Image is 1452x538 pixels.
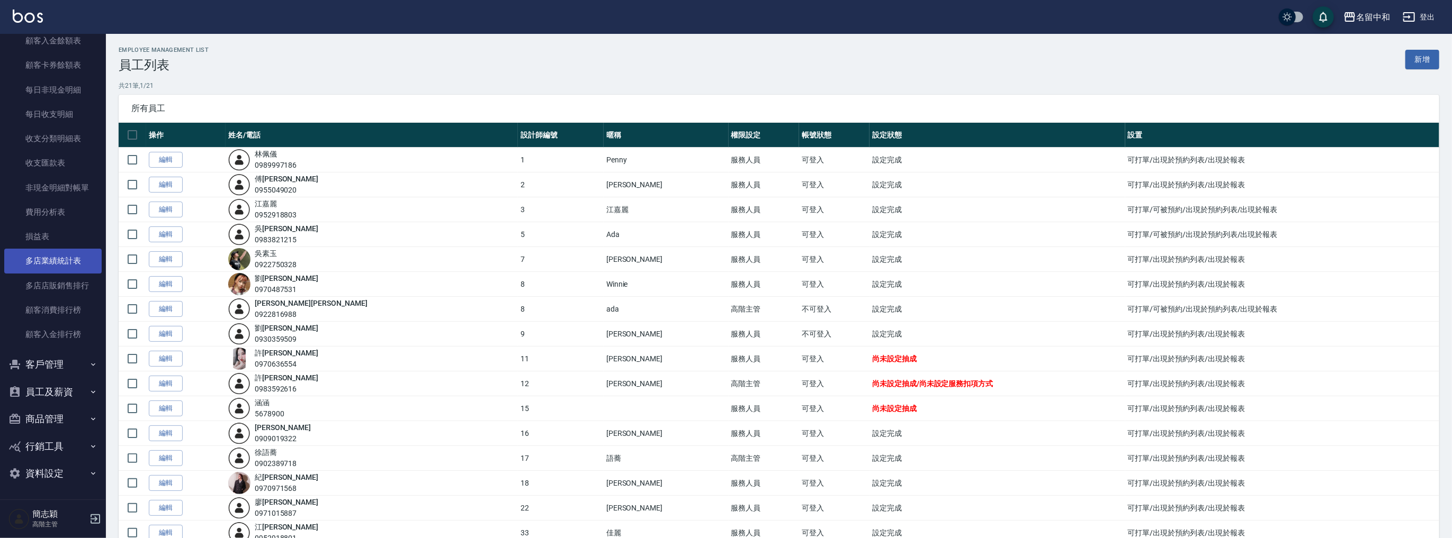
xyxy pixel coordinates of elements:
[1125,496,1439,521] td: 可打單/出現於預約列表/出現於報表
[870,222,1125,247] td: 設定完成
[518,123,604,148] th: 設計師編號
[255,160,297,171] div: 0989997186
[228,497,250,519] img: user-login-man-human-body-mobile-person-512.png
[255,299,368,307] a: [PERSON_NAME][PERSON_NAME]
[255,259,297,270] div: 0922750328
[119,58,209,72] h3: 員工列表
[228,447,250,469] img: user-login-man-human-body-mobile-person-512.png
[255,309,368,320] div: 0922816988
[729,148,799,172] td: 服務人員
[729,197,799,222] td: 服務人員
[1339,6,1394,28] button: 名留中和
[729,396,799,421] td: 服務人員
[255,433,311,444] div: 0909019322
[870,197,1125,222] td: 設定完成
[1125,197,1439,222] td: 可打單/可被預約/出現於預約列表/出現於報表
[729,496,799,521] td: 服務人員
[799,197,870,222] td: 可登入
[255,373,318,382] a: 許[PERSON_NAME]
[4,351,102,378] button: 客戶管理
[870,297,1125,322] td: 設定完成
[149,376,183,392] a: 編輯
[799,371,870,396] td: 可登入
[255,349,318,357] a: 許[PERSON_NAME]
[799,421,870,446] td: 可登入
[255,284,318,295] div: 0970487531
[255,473,318,481] a: 紀[PERSON_NAME]
[604,446,729,471] td: 語蕎
[870,446,1125,471] td: 設定完成
[870,172,1125,197] td: 設定完成
[870,272,1125,297] td: 設定完成
[13,10,43,23] img: Logo
[729,446,799,471] td: 高階主管
[228,149,250,171] img: user-login-man-human-body-mobile-person-512.png
[870,421,1125,446] td: 設定完成
[1125,322,1439,346] td: 可打單/出現於預約列表/出現於報表
[604,222,729,247] td: Ada
[870,322,1125,346] td: 設定完成
[255,408,284,420] div: 5678900
[119,47,209,53] h2: Employee Management List
[604,346,729,371] td: [PERSON_NAME]
[518,322,604,346] td: 9
[4,151,102,175] a: 收支匯款表
[4,126,102,151] a: 收支分類明細表
[149,326,183,342] a: 編輯
[32,509,86,519] h5: 簡志穎
[4,53,102,77] a: 顧客卡券餘額表
[1125,247,1439,272] td: 可打單/出現於預約列表/出現於報表
[4,200,102,224] a: 費用分析表
[255,334,318,345] div: 0930359509
[255,398,270,407] a: 涵涵
[604,172,729,197] td: [PERSON_NAME]
[255,448,277,457] a: 徐語蕎
[4,405,102,433] button: 商品管理
[255,384,318,395] div: 0983592616
[870,496,1125,521] td: 設定完成
[149,450,183,467] a: 編輯
[870,471,1125,496] td: 設定完成
[799,496,870,521] td: 可登入
[4,249,102,273] a: 多店業績統計表
[518,148,604,172] td: 1
[799,446,870,471] td: 可登入
[604,496,729,521] td: [PERSON_NAME]
[228,348,250,370] img: avatar.jpeg
[4,102,102,126] a: 每日收支明細
[729,272,799,297] td: 服務人員
[149,152,183,168] a: 編輯
[255,324,318,332] a: 劉[PERSON_NAME]
[149,500,183,516] a: 編輯
[228,472,250,494] img: avatar.jpeg
[729,247,799,272] td: 服務人員
[149,400,183,417] a: 編輯
[1125,371,1439,396] td: 可打單/出現於預約列表/出現於報表
[799,222,870,247] td: 可登入
[1125,222,1439,247] td: 可打單/可被預約/出現於預約列表/出現於報表
[4,433,102,460] button: 行銷工具
[4,378,102,406] button: 員工及薪資
[228,323,250,345] img: user-login-man-human-body-mobile-person-512.png
[870,247,1125,272] td: 設定完成
[729,123,799,148] th: 權限設定
[228,397,250,420] img: user-login-man-human-body-mobile-person-512.png
[228,298,250,320] img: user-login-man-human-body-mobile-person-512.png
[149,425,183,442] a: 編輯
[604,123,729,148] th: 暱稱
[4,298,102,322] a: 顧客消費排行榜
[870,123,1125,148] th: 設定狀態
[1399,7,1439,27] button: 登出
[729,371,799,396] td: 高階主管
[255,458,297,469] div: 0902389718
[799,172,870,197] td: 可登入
[518,197,604,222] td: 3
[518,172,604,197] td: 2
[604,371,729,396] td: [PERSON_NAME]
[32,519,86,529] p: 高階主管
[255,483,318,494] div: 0970971568
[1125,123,1439,148] th: 設置
[604,297,729,322] td: ada
[518,446,604,471] td: 17
[149,251,183,268] a: 編輯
